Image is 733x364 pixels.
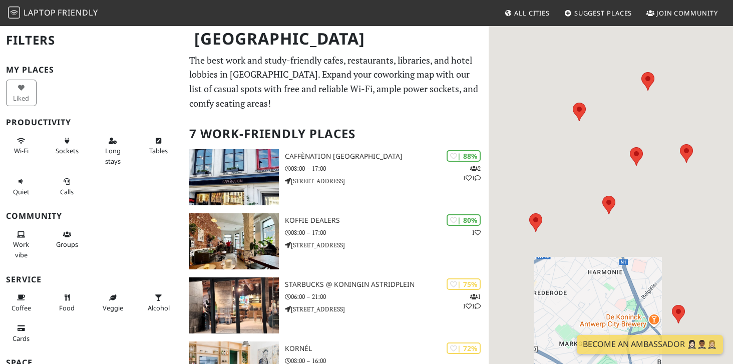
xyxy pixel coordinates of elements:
div: | 80% [447,214,481,226]
button: Cards [6,320,37,346]
span: People working [13,240,29,259]
div: | 72% [447,342,481,354]
a: Starbucks @ Koningin Astridplein | 75% 111 Starbucks @ Koningin Astridplein 06:00 – 21:00 [STREET... [183,277,489,333]
img: LaptopFriendly [8,7,20,19]
p: [STREET_ADDRESS] [285,240,489,250]
span: Power sockets [56,146,79,155]
span: Suggest Places [574,9,632,18]
h2: 7 Work-Friendly Places [189,119,483,149]
span: Laptop [24,7,56,18]
p: 1 1 1 [463,292,481,311]
img: Koffie Dealers [189,213,279,269]
h3: Koffie Dealers [285,216,489,225]
h3: Caffènation [GEOGRAPHIC_DATA] [285,152,489,161]
span: Join Community [656,9,718,18]
button: Alcohol [144,289,174,316]
h2: Filters [6,25,177,56]
p: [STREET_ADDRESS] [285,304,489,314]
h3: Kornél [285,344,489,353]
p: The best work and study-friendly cafes, restaurants, libraries, and hotel lobbies in [GEOGRAPHIC_... [189,53,483,111]
div: | 75% [447,278,481,290]
a: Koffie Dealers | 80% 1 Koffie Dealers 08:00 – 17:00 [STREET_ADDRESS] [183,213,489,269]
a: LaptopFriendly LaptopFriendly [8,5,98,22]
button: Food [52,289,83,316]
span: Video/audio calls [60,187,74,196]
a: Caffènation Antwerp City Center | 88% 211 Caffènation [GEOGRAPHIC_DATA] 08:00 – 17:00 [STREET_ADD... [183,149,489,205]
a: Become an Ambassador 🤵🏻‍♀️🤵🏾‍♂️🤵🏼‍♀️ [577,335,723,354]
a: All Cities [500,4,554,22]
a: Suggest Places [560,4,636,22]
button: Work vibe [6,226,37,263]
p: 08:00 – 17:00 [285,228,489,237]
span: Long stays [105,146,121,165]
span: Credit cards [13,334,30,343]
h3: My Places [6,65,177,75]
img: Starbucks @ Koningin Astridplein [189,277,279,333]
p: 1 [472,228,481,237]
span: Work-friendly tables [149,146,168,155]
button: Veggie [98,289,128,316]
button: Calls [52,173,83,200]
p: [STREET_ADDRESS] [285,176,489,186]
button: Tables [144,133,174,159]
h1: [GEOGRAPHIC_DATA] [186,25,487,53]
p: 2 1 1 [463,164,481,183]
span: Food [59,303,75,312]
p: 08:00 – 17:00 [285,164,489,173]
button: Coffee [6,289,37,316]
span: All Cities [514,9,550,18]
p: 06:00 – 21:00 [285,292,489,301]
h3: Productivity [6,118,177,127]
h3: Starbucks @ Koningin Astridplein [285,280,489,289]
span: Stable Wi-Fi [14,146,29,155]
div: | 88% [447,150,481,162]
span: Group tables [56,240,78,249]
span: Alcohol [148,303,170,312]
button: Quiet [6,173,37,200]
button: Wi-Fi [6,133,37,159]
span: Friendly [58,7,98,18]
a: Join Community [642,4,722,22]
button: Groups [52,226,83,253]
h3: Community [6,211,177,221]
span: Veggie [103,303,123,312]
button: Long stays [98,133,128,169]
span: Quiet [13,187,30,196]
h3: Service [6,275,177,284]
img: Caffènation Antwerp City Center [189,149,279,205]
span: Coffee [12,303,31,312]
button: Sockets [52,133,83,159]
